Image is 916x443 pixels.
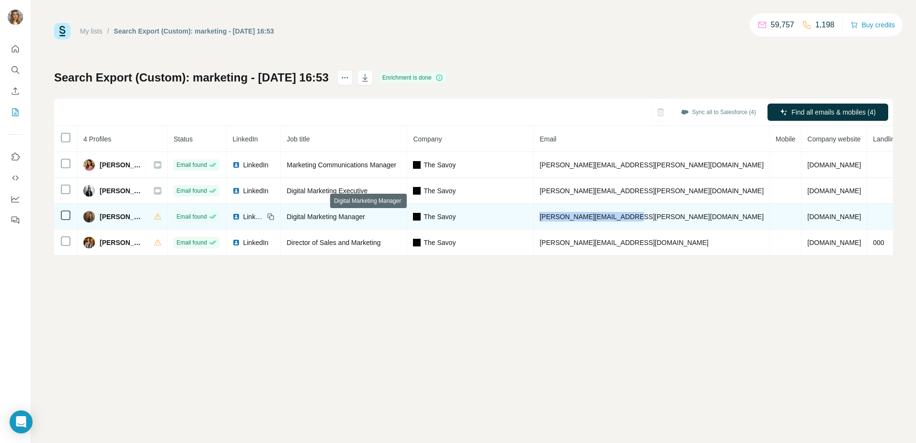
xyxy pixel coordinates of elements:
[176,187,206,195] span: Email found
[873,239,884,246] span: 000
[807,239,861,246] span: [DOMAIN_NAME]
[413,161,421,169] img: company-logo
[232,161,240,169] img: LinkedIn logo
[243,186,268,196] span: LinkedIn
[815,19,835,31] p: 1,198
[424,160,456,170] span: The Savoy
[286,187,367,195] span: Digital Marketing Executive
[8,61,23,79] button: Search
[176,212,206,221] span: Email found
[243,212,264,221] span: LinkedIn
[286,161,396,169] span: Marketing Communications Manager
[173,135,193,143] span: Status
[791,107,876,117] span: Find all emails & mobiles (4)
[771,19,794,31] p: 59,757
[776,135,795,143] span: Mobile
[83,185,95,197] img: Avatar
[873,135,898,143] span: Landline
[54,70,329,85] h1: Search Export (Custom): marketing - [DATE] 16:53
[100,186,144,196] span: [PERSON_NAME]
[232,239,240,246] img: LinkedIn logo
[83,135,111,143] span: 4 Profiles
[8,169,23,187] button: Use Surfe API
[807,187,861,195] span: [DOMAIN_NAME]
[176,238,206,247] span: Email found
[8,82,23,100] button: Enrich CSV
[539,161,764,169] span: [PERSON_NAME][EMAIL_ADDRESS][PERSON_NAME][DOMAIN_NAME]
[337,70,353,85] button: actions
[413,135,442,143] span: Company
[83,211,95,222] img: Avatar
[413,213,421,221] img: company-logo
[8,190,23,208] button: Dashboard
[100,160,144,170] span: [PERSON_NAME]
[8,104,23,121] button: My lists
[807,213,861,221] span: [DOMAIN_NAME]
[100,238,144,247] span: [PERSON_NAME]
[539,239,708,246] span: [PERSON_NAME][EMAIL_ADDRESS][DOMAIN_NAME]
[539,135,556,143] span: Email
[413,187,421,195] img: company-logo
[674,105,763,119] button: Sync all to Salesforce (4)
[424,238,456,247] span: The Savoy
[539,187,764,195] span: [PERSON_NAME][EMAIL_ADDRESS][PERSON_NAME][DOMAIN_NAME]
[232,135,258,143] span: LinkedIn
[80,27,103,35] a: My lists
[114,26,274,36] div: Search Export (Custom): marketing - [DATE] 16:53
[243,160,268,170] span: LinkedIn
[286,135,309,143] span: Job title
[243,238,268,247] span: LinkedIn
[176,161,206,169] span: Email found
[83,159,95,171] img: Avatar
[767,104,888,121] button: Find all emails & mobiles (4)
[379,72,446,83] div: Enrichment is done
[424,186,456,196] span: The Savoy
[8,40,23,58] button: Quick start
[83,237,95,248] img: Avatar
[286,239,380,246] span: Director of Sales and Marketing
[413,239,421,246] img: company-logo
[8,10,23,25] img: Avatar
[539,213,764,221] span: [PERSON_NAME][EMAIL_ADDRESS][PERSON_NAME][DOMAIN_NAME]
[807,161,861,169] span: [DOMAIN_NAME]
[286,213,365,221] span: Digital Marketing Manager
[850,18,895,32] button: Buy credits
[107,26,109,36] li: /
[8,211,23,229] button: Feedback
[100,212,144,221] span: [PERSON_NAME]
[232,187,240,195] img: LinkedIn logo
[8,148,23,165] button: Use Surfe on LinkedIn
[424,212,456,221] span: The Savoy
[807,135,860,143] span: Company website
[54,23,70,39] img: Surfe Logo
[10,410,33,433] div: Open Intercom Messenger
[232,213,240,221] img: LinkedIn logo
